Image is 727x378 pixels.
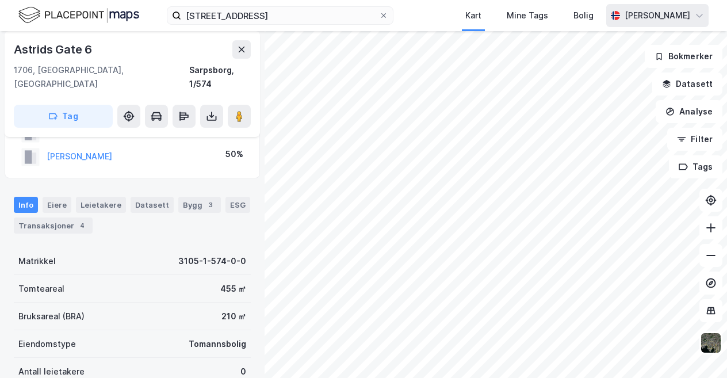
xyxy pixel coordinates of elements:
img: logo.f888ab2527a4732fd821a326f86c7f29.svg [18,5,139,25]
div: Leietakere [76,197,126,213]
div: Info [14,197,38,213]
div: Datasett [131,197,174,213]
div: Kart [465,9,481,22]
div: ESG [225,197,250,213]
div: 4 [76,220,88,231]
button: Datasett [652,72,722,96]
iframe: Chat Widget [669,323,727,378]
div: Matrikkel [18,254,56,268]
div: Bygg [178,197,221,213]
button: Tags [669,155,722,178]
div: 3105-1-574-0-0 [178,254,246,268]
div: 3 [205,199,216,211]
div: [PERSON_NAME] [625,9,690,22]
div: Tomannsbolig [189,337,246,351]
div: Eiendomstype [18,337,76,351]
div: 455 ㎡ [220,282,246,296]
div: Mine Tags [507,9,548,22]
div: Astrids Gate 6 [14,40,94,59]
div: Bolig [573,9,594,22]
div: Sarpsborg, 1/574 [189,63,251,91]
button: Filter [667,128,722,151]
div: Eiere [43,197,71,213]
div: 1706, [GEOGRAPHIC_DATA], [GEOGRAPHIC_DATA] [14,63,189,91]
button: Analyse [656,100,722,123]
div: Transaksjoner [14,217,93,234]
input: Søk på adresse, matrikkel, gårdeiere, leietakere eller personer [181,7,379,24]
button: Tag [14,105,113,128]
div: Tomteareal [18,282,64,296]
button: Bokmerker [645,45,722,68]
div: 210 ㎡ [221,310,246,323]
div: Bruksareal (BRA) [18,310,85,323]
div: 50% [225,147,243,161]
